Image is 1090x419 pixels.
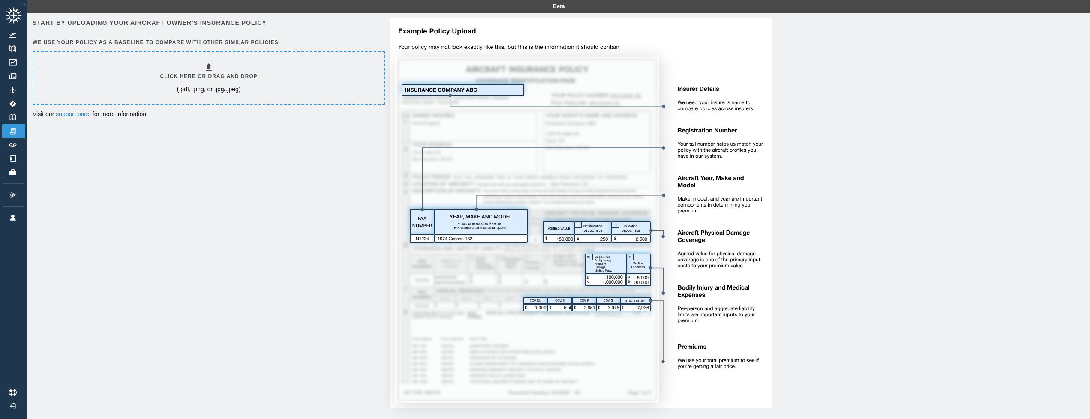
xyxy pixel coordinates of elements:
[383,18,772,419] img: policy-upload-example-5e420760c1425035513a.svg
[177,85,241,93] p: (.pdf, .png, or .jpg/.jpeg)
[160,72,258,81] h6: Click here or drag and drop
[56,111,91,117] a: support page
[33,39,383,47] h6: We use your policy as a baseline to compare with other similar policies.
[33,110,383,118] p: Visit our for more information
[33,18,383,27] h6: Start by uploading your aircraft owner's insurance policy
